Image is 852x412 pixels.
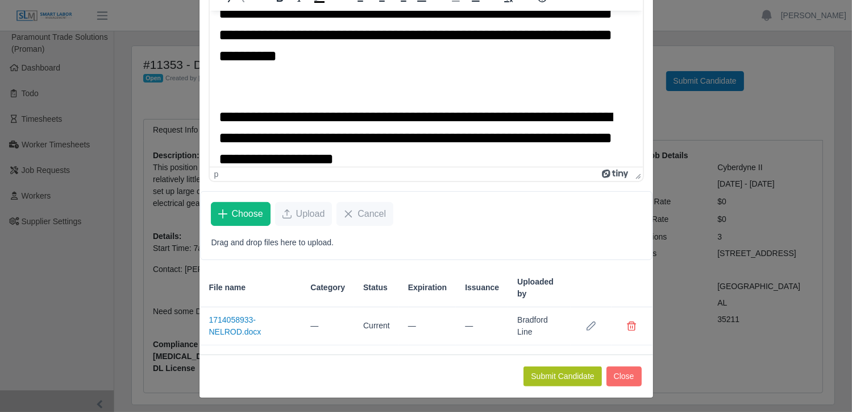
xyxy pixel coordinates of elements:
[606,366,642,386] button: Close
[354,307,399,345] td: Current
[211,202,271,226] button: Choose
[336,202,393,226] button: Cancel
[275,202,333,226] button: Upload
[211,237,641,249] p: Drag and drop files here to upload.
[399,307,456,345] td: —
[621,315,643,337] button: Delete file
[363,282,388,294] span: Status
[209,282,246,294] span: File name
[465,282,499,294] span: Issuance
[631,167,643,181] div: Press the Up and Down arrow keys to resize the editor.
[296,207,325,221] span: Upload
[523,366,601,386] button: Submit Candidate
[301,307,354,345] td: —
[310,282,345,294] span: Category
[214,170,219,179] div: p
[210,11,643,167] iframe: Rich Text Area
[508,307,570,345] td: Bradford Line
[517,276,561,300] span: Uploaded by
[456,307,508,345] td: —
[602,170,630,179] a: Powered by Tiny
[358,207,386,221] span: Cancel
[209,315,261,336] a: 1714058933-NELROD.docx
[580,315,602,337] button: Row Edit
[408,282,447,294] span: Expiration
[232,207,263,221] span: Choose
